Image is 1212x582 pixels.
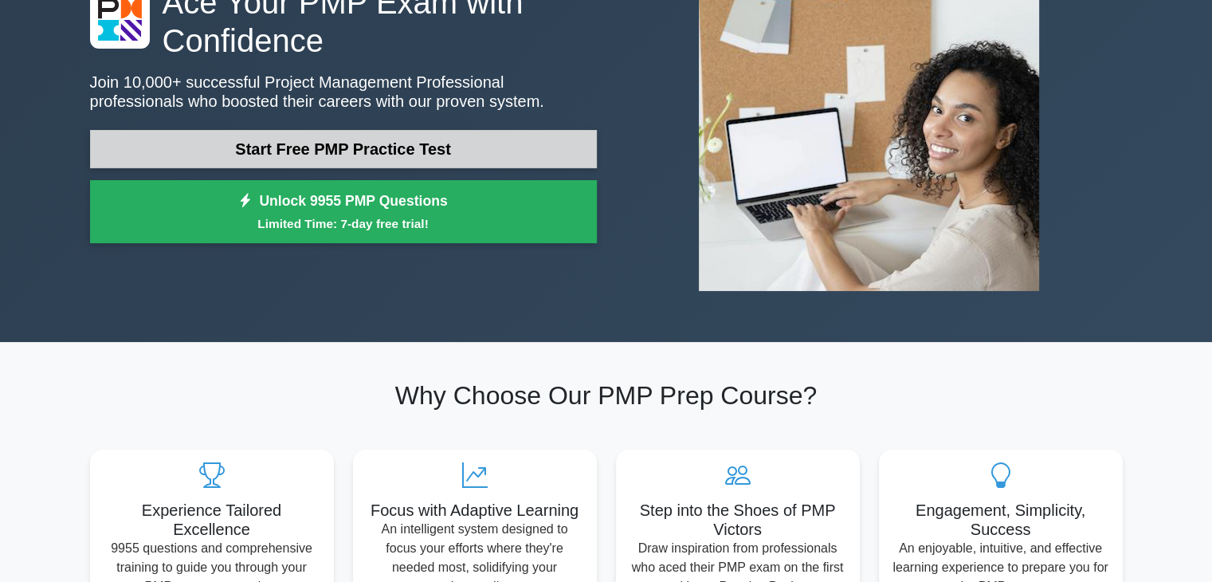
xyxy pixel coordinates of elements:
[90,180,597,244] a: Unlock 9955 PMP QuestionsLimited Time: 7-day free trial!
[90,130,597,168] a: Start Free PMP Practice Test
[90,73,597,111] p: Join 10,000+ successful Project Management Professional professionals who boosted their careers w...
[629,501,847,539] h5: Step into the Shoes of PMP Victors
[110,214,577,233] small: Limited Time: 7-day free trial!
[366,501,584,520] h5: Focus with Adaptive Learning
[103,501,321,539] h5: Experience Tailored Excellence
[892,501,1110,539] h5: Engagement, Simplicity, Success
[90,380,1123,411] h2: Why Choose Our PMP Prep Course?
